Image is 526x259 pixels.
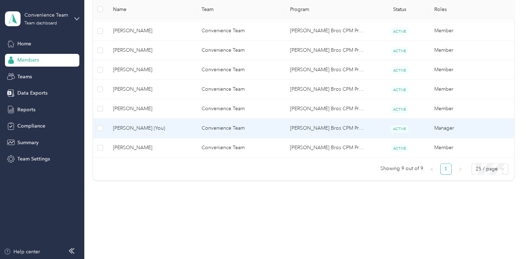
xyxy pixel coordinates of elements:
td: Member [428,138,517,158]
td: Brian Paratore [107,60,196,80]
td: Convenience Team [196,41,284,60]
td: Member [428,21,517,41]
span: Reports [17,106,35,113]
span: [PERSON_NAME] [113,46,190,54]
span: ACTIVE [391,145,408,152]
td: McAneny Bros CPM Program [284,80,371,99]
td: Convenience Team [196,138,284,158]
span: ACTIVE [391,67,408,74]
iframe: Everlance-gr Chat Button Frame [486,219,526,259]
td: Manager [428,119,517,138]
td: Convenience Team [196,60,284,80]
div: Team dashboard [24,21,57,26]
span: left [430,167,434,171]
li: 1 [440,163,452,175]
span: [PERSON_NAME] [113,27,190,35]
td: Convenience Team [196,99,284,119]
a: 1 [441,164,451,174]
td: McAneny Bros CPM Program [284,138,371,158]
td: Convenience Team [196,21,284,41]
span: [PERSON_NAME] (You) [113,124,190,132]
span: Teams [17,73,32,80]
span: [PERSON_NAME] [113,66,190,74]
span: ACTIVE [391,28,408,35]
span: right [458,167,462,171]
td: Brian Scott (You) [107,119,196,138]
button: right [454,163,466,175]
span: Members [17,56,39,64]
td: Member [428,99,517,119]
span: ACTIVE [391,86,408,94]
td: McAneny Bros CPM Program [284,60,371,80]
span: ACTIVE [391,106,408,113]
span: Showing 9 out of 9 [380,163,423,174]
td: Lora Hosford [107,41,196,60]
td: McAneny Bros CPM Program [284,41,371,60]
span: Home [17,40,31,47]
span: [PERSON_NAME] [113,105,190,113]
span: Team Settings [17,155,50,163]
div: Convenience Team [24,11,69,19]
td: Member [428,41,517,60]
td: McAneny Bros CPM Program [284,99,371,119]
span: Name [113,7,190,13]
div: Page Size [471,163,508,175]
span: Compliance [17,122,45,130]
span: [PERSON_NAME] [113,85,190,93]
td: Member [428,80,517,99]
button: left [426,163,437,175]
td: McAneny Bros CPM Program [284,119,371,138]
span: ACTIVE [391,125,408,133]
span: 25 / page [476,164,504,174]
td: Billy Conley [107,138,196,158]
td: John McAlevy [107,80,196,99]
button: Help center [4,248,40,255]
span: Summary [17,139,39,146]
li: Previous Page [426,163,437,175]
span: ACTIVE [391,47,408,55]
span: [PERSON_NAME] [113,144,190,152]
li: Next Page [454,163,466,175]
td: Thomas Gallagher [107,99,196,119]
td: Member [428,60,517,80]
td: McAneny Bros CPM Program [284,21,371,41]
span: Data Exports [17,89,47,97]
td: Convenience Team [196,80,284,99]
td: Tom Pardee [107,21,196,41]
td: Convenience Team [196,119,284,138]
